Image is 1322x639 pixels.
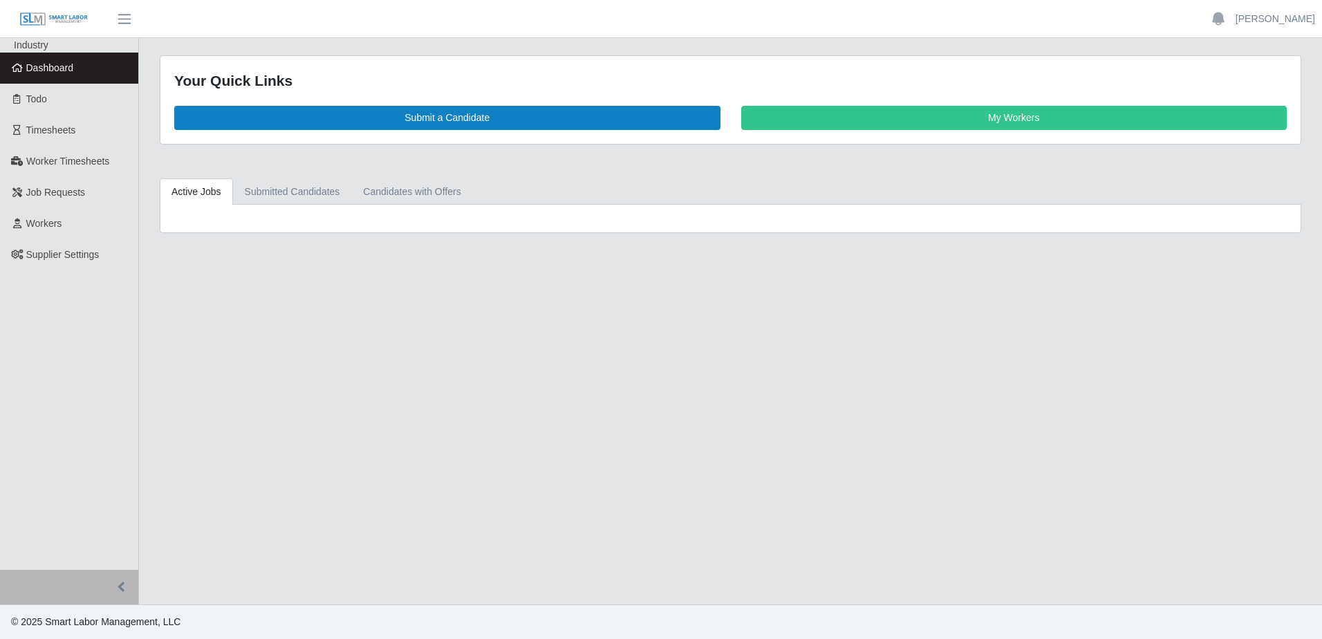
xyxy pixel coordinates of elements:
a: Candidates with Offers [351,178,472,205]
span: Industry [14,39,48,50]
div: Your Quick Links [174,70,1287,92]
span: Dashboard [26,62,74,73]
span: Todo [26,93,47,104]
span: Timesheets [26,124,76,136]
span: Supplier Settings [26,249,100,260]
span: © 2025 Smart Labor Management, LLC [11,616,180,627]
a: Submit a Candidate [174,106,720,130]
a: [PERSON_NAME] [1236,12,1315,26]
span: Workers [26,218,62,229]
a: Submitted Candidates [233,178,352,205]
span: Job Requests [26,187,86,198]
a: My Workers [741,106,1287,130]
span: Worker Timesheets [26,156,109,167]
a: Active Jobs [160,178,233,205]
img: SLM Logo [19,12,89,27]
